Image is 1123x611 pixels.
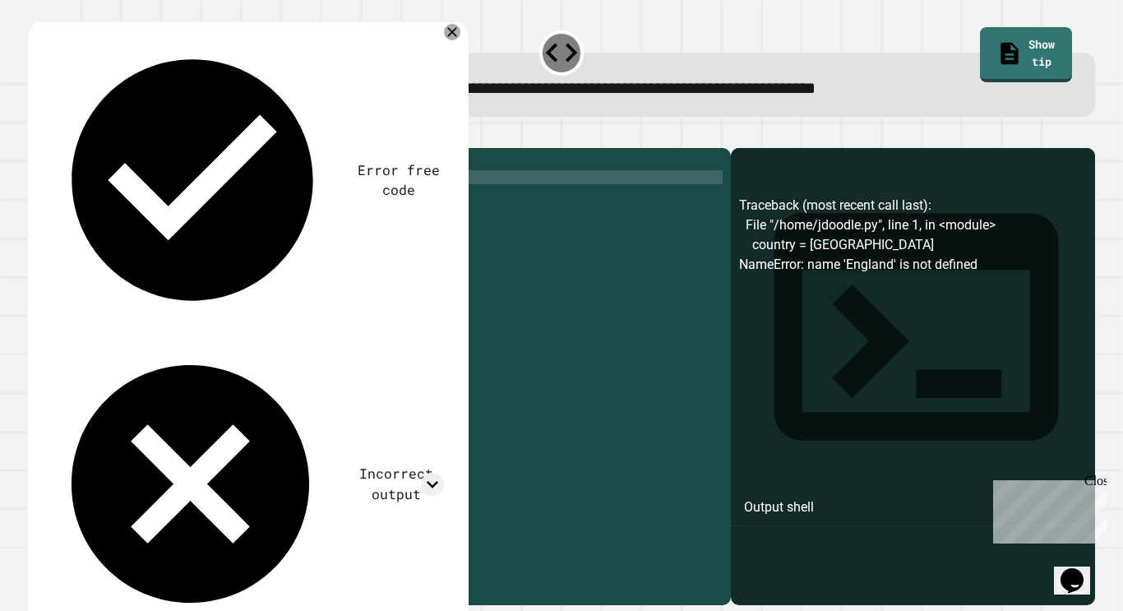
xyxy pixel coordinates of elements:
div: Incorrect output [349,464,444,504]
div: Traceback (most recent call last): File "/home/jdoodle.py", line 1, in <module> country = [GEOGRA... [739,196,1087,605]
iframe: chat widget [987,474,1107,544]
div: Chat with us now!Close [7,7,113,104]
a: Show tip [980,27,1072,82]
div: Error free code [354,160,444,201]
iframe: chat widget [1054,545,1107,595]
